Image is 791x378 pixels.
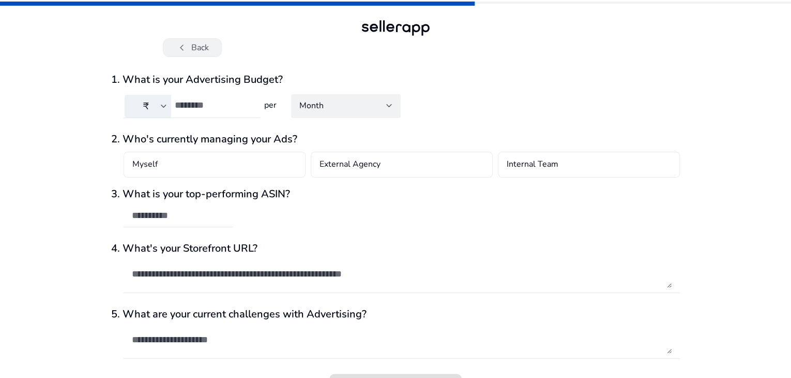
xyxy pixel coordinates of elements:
[320,158,381,171] h4: External Agency
[111,133,680,146] h3: 2. Who's currently managing your Ads?
[163,38,222,57] button: chevron_leftBack
[111,188,680,200] h3: 3. What is your top-performing ASIN?
[260,100,279,110] h4: per
[176,41,188,54] span: chevron_left
[143,100,149,112] span: ₹
[132,158,158,171] h4: Myself
[111,242,680,255] h3: 4. What's your Storefront URL?
[507,158,558,171] h4: Internal Team
[111,308,680,321] h3: 5. What are your current challenges with Advertising?
[111,74,680,86] h3: 1. What is your Advertising Budget?
[299,100,324,111] span: Month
